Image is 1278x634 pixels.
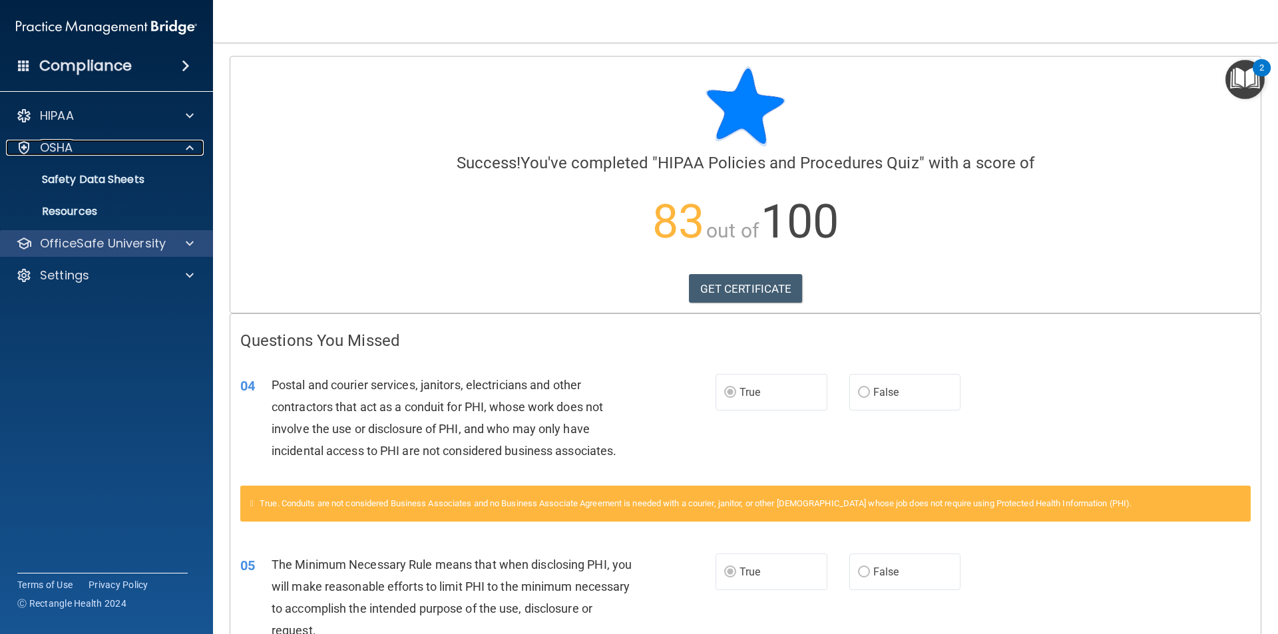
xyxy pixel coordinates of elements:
[240,378,255,394] span: 04
[706,219,759,242] span: out of
[9,173,190,186] p: Safety Data Sheets
[689,274,803,303] a: GET CERTIFICATE
[16,236,194,251] a: OfficeSafe University
[873,386,899,398] span: False
[89,578,148,591] a: Privacy Policy
[17,597,126,610] span: Ⓒ Rectangle Health 2024
[724,567,736,577] input: True
[40,236,166,251] p: OfficeSafe University
[40,140,73,156] p: OSHA
[658,154,919,172] span: HIPAA Policies and Procedures Quiz
[40,108,74,124] p: HIPAA
[1211,542,1262,593] iframe: Drift Widget Chat Controller
[858,567,870,577] input: False
[1225,60,1265,99] button: Open Resource Center, 2 new notifications
[761,194,839,249] span: 100
[1259,68,1264,85] div: 2
[740,565,760,578] span: True
[240,154,1251,172] h4: You've completed " " with a score of
[272,378,616,458] span: Postal and courier services, janitors, electricians and other contractors that act as a conduit f...
[16,14,197,41] img: PMB logo
[240,332,1251,349] h4: Questions You Missed
[724,388,736,398] input: True
[858,388,870,398] input: False
[16,267,194,283] a: Settings
[260,498,1132,508] span: True. Conduits are not considered Business Associates and no Business Associate Agreement is need...
[706,67,785,146] img: blue-star-rounded.9d042014.png
[16,140,194,156] a: OSHA
[9,205,190,218] p: Resources
[17,578,73,591] a: Terms of Use
[457,154,521,172] span: Success!
[39,57,132,75] h4: Compliance
[40,267,89,283] p: Settings
[652,194,704,249] span: 83
[16,108,194,124] a: HIPAA
[240,557,255,573] span: 05
[873,565,899,578] span: False
[740,386,760,398] span: True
